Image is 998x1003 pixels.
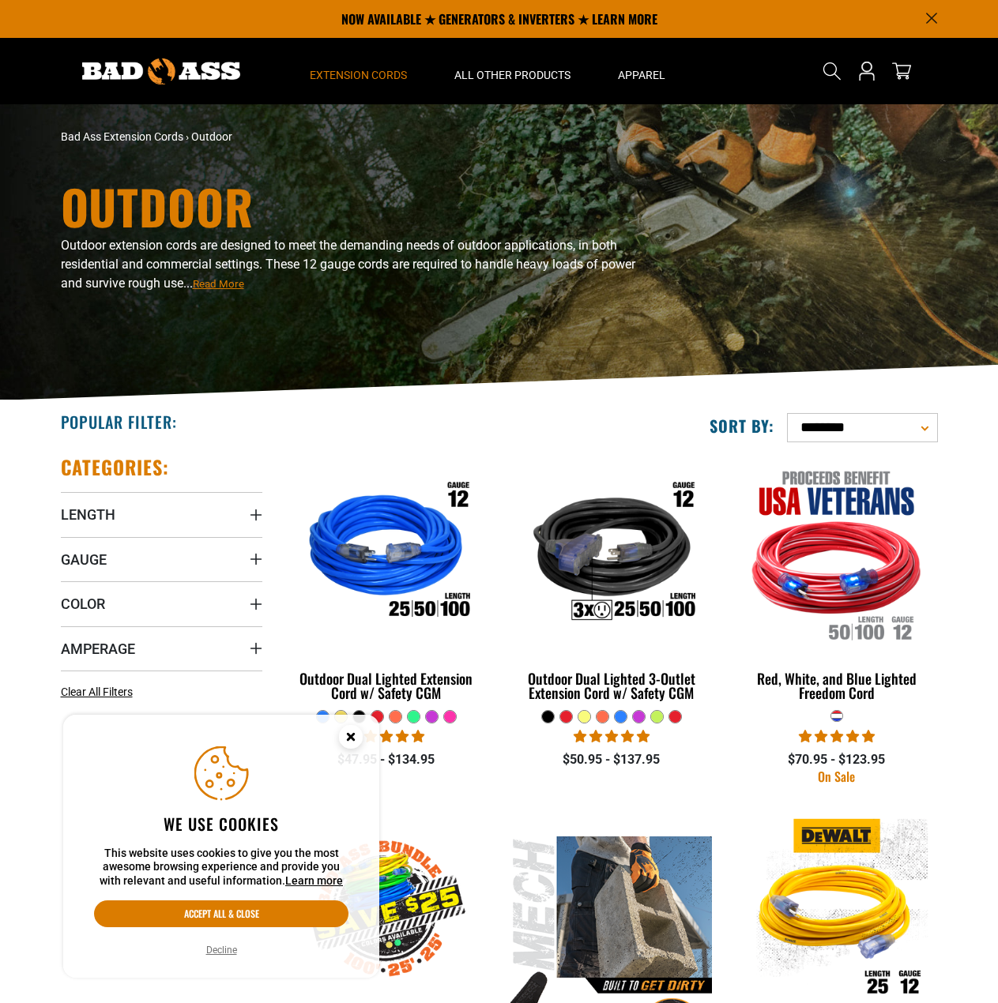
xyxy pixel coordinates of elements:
p: This website uses cookies to give you the most awesome browsing experience and provide you with r... [94,847,348,888]
img: Red, White, and Blue Lighted Freedom Cord [737,463,936,644]
span: Outdoor extension cords are designed to meet the demanding needs of outdoor applications, in both... [61,238,635,291]
span: Extension Cords [310,68,407,82]
a: Clear All Filters [61,684,139,701]
summary: Amperage [61,626,262,671]
span: Outdoor [191,130,232,143]
summary: Search [819,58,845,84]
div: $70.95 - $123.95 [736,750,937,769]
summary: Color [61,581,262,625]
summary: Gauge [61,537,262,581]
span: Gauge [61,550,107,569]
button: Accept all & close [94,900,348,927]
a: Outdoor Dual Lighted 3-Outlet Extension Cord w/ Safety CGM Outdoor Dual Lighted 3-Outlet Extensio... [510,455,712,709]
span: Clear All Filters [61,686,133,698]
span: 5.00 stars [799,729,875,744]
div: On Sale [736,770,937,783]
h2: Popular Filter: [61,411,177,432]
img: Bad Ass Extension Cords [82,58,240,85]
a: Learn more [285,874,343,887]
summary: Length [61,492,262,536]
a: Bad Ass Extension Cords [61,130,183,143]
div: $47.95 - $134.95 [286,750,488,769]
span: 4.80 stars [574,729,650,744]
button: Decline [201,942,242,958]
span: Read More [193,278,244,290]
span: Color [61,595,105,613]
a: Outdoor Dual Lighted Extension Cord w/ Safety CGM Outdoor Dual Lighted Extension Cord w/ Safety CGM [286,455,488,709]
aside: Cookie Consent [63,715,379,979]
div: Outdoor Dual Lighted Extension Cord w/ Safety CGM [286,671,488,700]
summary: Apparel [594,38,689,104]
img: DEWALT Outdoor Dual Lighted Extension Cord [737,818,936,1000]
a: Red, White, and Blue Lighted Freedom Cord Red, White, and Blue Lighted Freedom Cord [736,455,937,709]
img: Outdoor Dual Lighted 3-Outlet Extension Cord w/ Safety CGM [512,463,711,644]
div: Red, White, and Blue Lighted Freedom Cord [736,671,937,700]
summary: Extension Cords [286,38,431,104]
img: Outdoor Dual Lighted Extension Cord w/ Safety CGM [287,463,486,644]
span: 4.81 stars [348,729,424,744]
img: Outdoor Cord Bundle [287,818,486,1000]
h1: Outdoor [61,182,638,230]
span: Apparel [618,68,665,82]
nav: breadcrumbs [61,129,638,145]
label: Sort by: [710,415,774,436]
span: Length [61,505,115,524]
span: › [186,130,189,143]
div: $50.95 - $137.95 [510,750,712,769]
span: All Other Products [454,68,571,82]
span: Amperage [61,640,135,658]
summary: All Other Products [431,38,594,104]
h2: Categories: [61,455,170,479]
h2: We use cookies [94,813,348,834]
div: Outdoor Dual Lighted 3-Outlet Extension Cord w/ Safety CGM [510,671,712,700]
